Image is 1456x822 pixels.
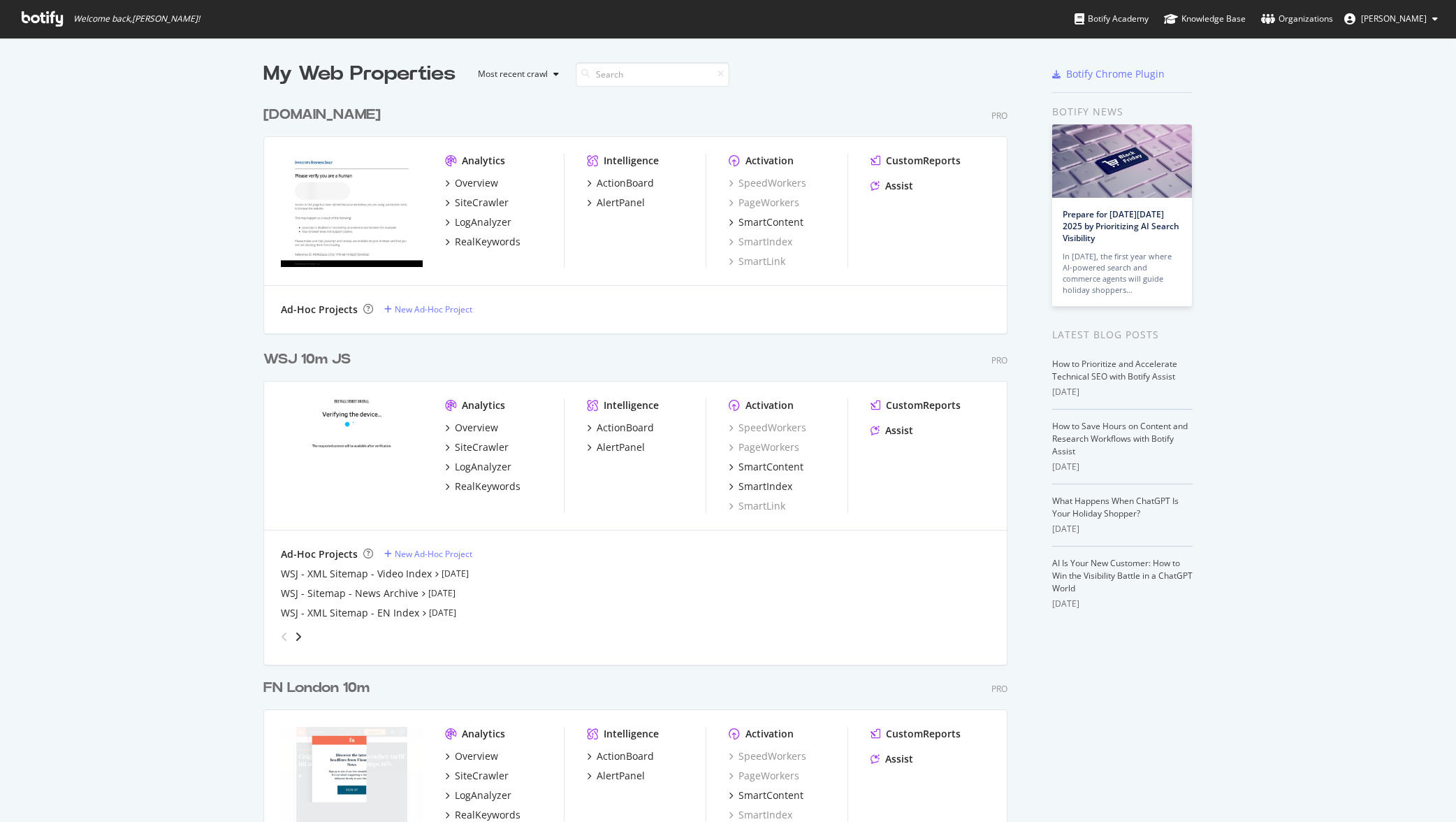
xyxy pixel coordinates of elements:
a: Assist [871,752,913,766]
div: ActionBoard [597,749,654,763]
a: LogAnalyzer [445,215,511,229]
div: Pro [991,110,1007,122]
div: AlertPanel [597,196,645,210]
div: SmartContent [738,460,803,474]
div: Assist [885,424,913,438]
a: SpeedWorkers [729,176,806,190]
div: ActionBoard [597,421,654,435]
div: CustomReports [886,727,961,741]
a: WSJ 10m JS [263,349,356,370]
span: Welcome back, [PERSON_NAME] ! [73,13,200,24]
div: Knowledge Base [1164,12,1246,26]
a: Assist [871,424,913,438]
a: ActionBoard [587,749,654,763]
input: Search [576,62,729,87]
a: SiteCrawler [445,769,509,783]
div: Latest Blog Posts [1052,327,1193,342]
a: WSJ - XML Sitemap - EN Index [281,606,419,620]
a: [DATE] [442,568,469,579]
div: [DATE] [1052,386,1193,398]
div: LogAnalyzer [455,788,511,802]
div: In [DATE], the first year where AI-powered search and commerce agents will guide holiday shoppers… [1063,251,1181,296]
div: Overview [455,421,498,435]
a: ActionBoard [587,421,654,435]
div: SiteCrawler [455,440,509,454]
div: Intelligence [604,154,659,168]
div: Botify news [1052,104,1193,120]
a: PageWorkers [729,196,799,210]
div: LogAnalyzer [455,460,511,474]
a: SmartIndex [729,808,792,822]
div: Ad-Hoc Projects [281,303,358,317]
a: What Happens When ChatGPT Is Your Holiday Shopper? [1052,495,1179,519]
div: Overview [455,749,498,763]
div: Intelligence [604,398,659,412]
a: New Ad-Hoc Project [384,548,472,560]
a: ActionBoard [587,176,654,190]
a: LogAnalyzer [445,460,511,474]
a: [DOMAIN_NAME] [263,105,386,125]
a: WSJ - XML Sitemap - Video Index [281,567,432,581]
div: [DATE] [1052,461,1193,473]
div: SmartIndex [738,480,792,493]
div: SmartIndex [729,235,792,249]
a: CustomReports [871,727,961,741]
a: [DATE] [429,607,456,619]
img: Prepare for Black Friday 2025 by Prioritizing AI Search Visibility [1052,124,1192,198]
a: SmartContent [729,788,803,802]
div: SmartContent [738,788,803,802]
a: [DATE] [428,587,456,599]
a: SpeedWorkers [729,749,806,763]
a: AlertPanel [587,440,645,454]
a: PageWorkers [729,440,799,454]
a: How to Save Hours on Content and Research Workflows with Botify Assist [1052,420,1188,457]
div: RealKeywords [455,808,520,822]
a: Overview [445,749,498,763]
button: [PERSON_NAME] [1333,8,1449,30]
div: ActionBoard [597,176,654,190]
div: LogAnalyzer [455,215,511,229]
div: WSJ 10m JS [263,349,351,370]
a: SmartLink [729,254,785,268]
div: PageWorkers [729,769,799,783]
div: [DATE] [1052,523,1193,535]
div: [DATE] [1052,598,1193,610]
div: Intelligence [604,727,659,741]
div: SiteCrawler [455,769,509,783]
div: CustomReports [886,398,961,412]
a: AlertPanel [587,769,645,783]
a: SpeedWorkers [729,421,806,435]
a: WSJ - Sitemap - News Archive [281,586,418,600]
div: Analytics [462,727,505,741]
div: AlertPanel [597,769,645,783]
div: Botify Academy [1075,12,1149,26]
a: CustomReports [871,398,961,412]
a: RealKeywords [445,480,520,493]
a: Assist [871,179,913,193]
div: Overview [455,176,498,190]
div: Ad-Hoc Projects [281,547,358,561]
div: New Ad-Hoc Project [395,548,472,560]
a: AlertPanel [587,196,645,210]
div: AlertPanel [597,440,645,454]
div: Activation [745,398,794,412]
a: SmartContent [729,460,803,474]
div: [DOMAIN_NAME] [263,105,381,125]
img: www.Wsj.com [281,398,423,512]
span: Sean Ritchie [1361,13,1427,24]
div: SmartContent [738,215,803,229]
a: RealKeywords [445,808,520,822]
div: Assist [885,179,913,193]
div: Activation [745,727,794,741]
div: RealKeywords [455,235,520,249]
a: SiteCrawler [445,196,509,210]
